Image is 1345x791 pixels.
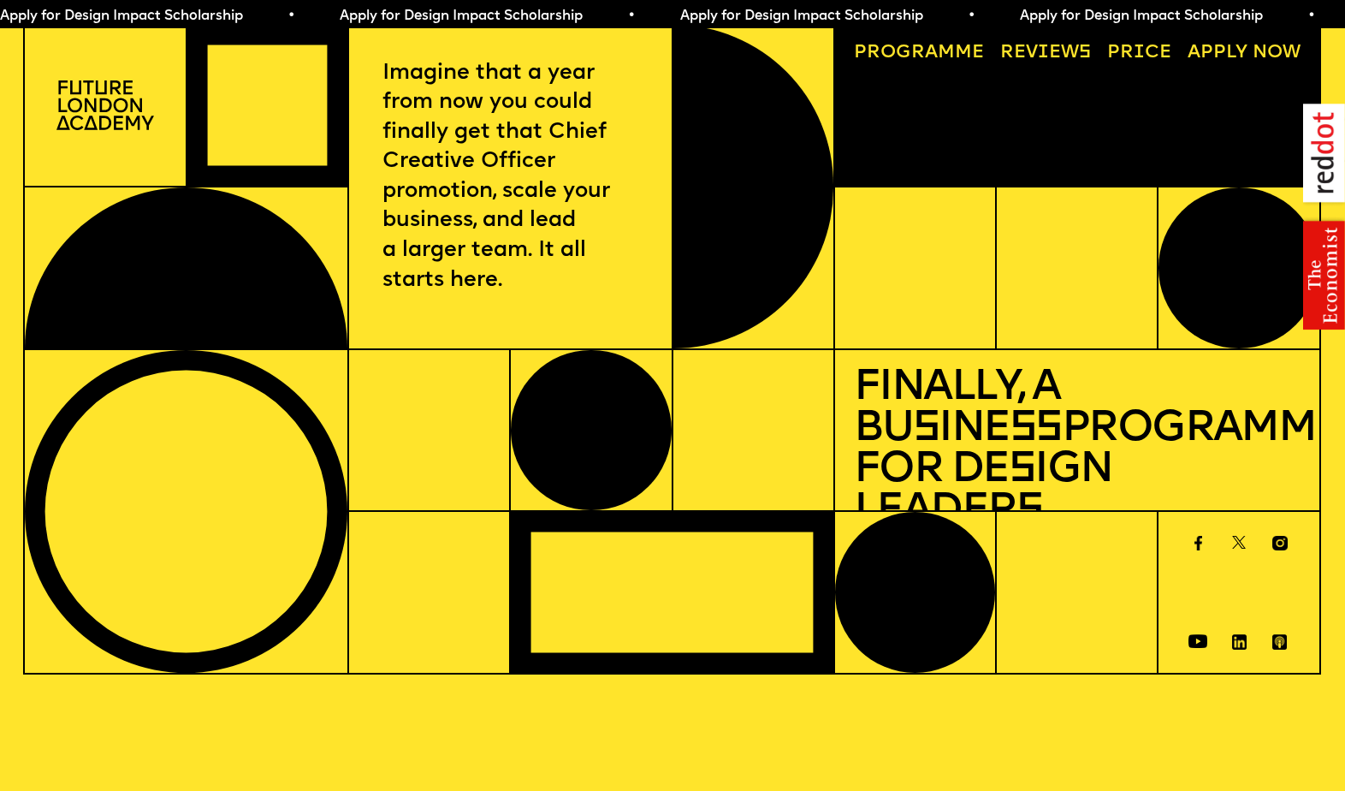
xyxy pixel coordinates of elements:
[1098,34,1181,71] a: Price
[991,34,1100,71] a: Reviews
[913,407,939,451] span: s
[1016,490,1043,533] span: s
[966,9,974,23] span: •
[382,59,637,296] p: Imagine that a year from now you could finally get that Chief Creative Officer promotion, scale y...
[626,9,634,23] span: •
[1010,407,1062,451] span: ss
[286,9,293,23] span: •
[1009,449,1035,492] span: s
[1178,34,1310,71] a: Apply now
[854,368,1301,532] h1: Finally, a Bu ine Programme for De ign Leader
[1188,44,1200,62] span: A
[925,44,938,62] span: a
[844,34,993,71] a: Programme
[1306,9,1314,23] span: •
